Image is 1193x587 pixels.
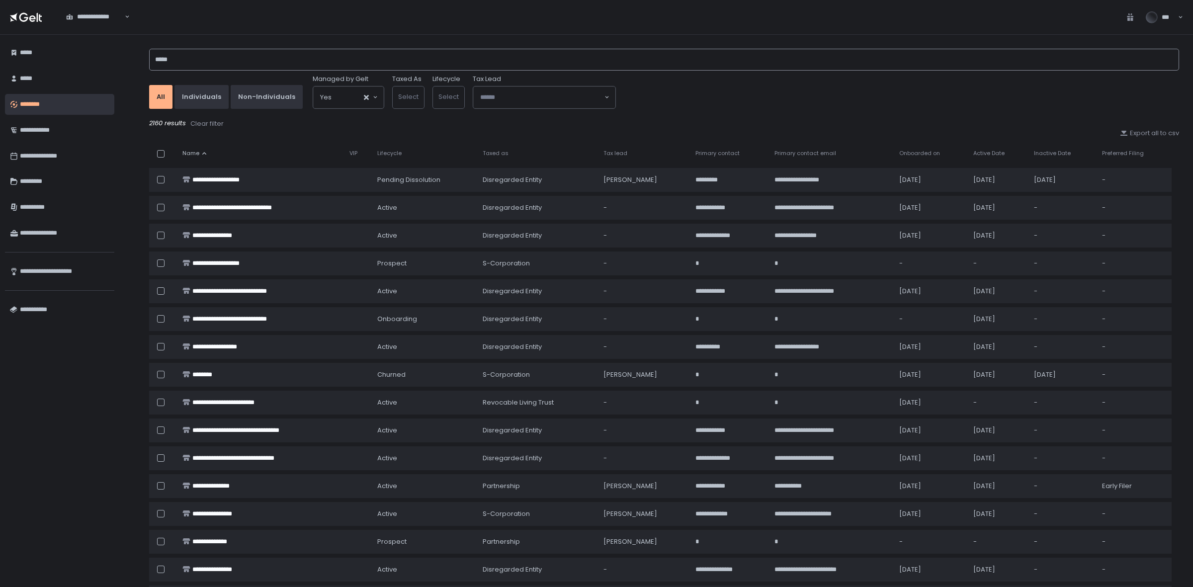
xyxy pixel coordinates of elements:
[182,92,221,101] div: Individuals
[603,150,627,157] span: Tax lead
[483,259,592,268] div: S-Corporation
[899,565,961,574] div: [DATE]
[1034,287,1091,296] div: -
[483,426,592,435] div: Disregarded Entity
[1102,175,1166,184] div: -
[1034,565,1091,574] div: -
[377,342,397,351] span: active
[1034,537,1091,546] div: -
[973,565,1022,574] div: [DATE]
[899,150,940,157] span: Onboarded on
[483,565,592,574] div: Disregarded Entity
[377,398,397,407] span: active
[1102,398,1166,407] div: -
[1034,231,1091,240] div: -
[182,150,199,157] span: Name
[973,454,1022,463] div: [DATE]
[392,75,422,84] label: Taxed As
[1034,315,1091,324] div: -
[483,315,592,324] div: Disregarded Entity
[190,119,224,128] div: Clear filter
[149,119,1179,129] div: 2160 results
[973,315,1022,324] div: [DATE]
[483,287,592,296] div: Disregarded Entity
[973,509,1022,518] div: [DATE]
[377,259,407,268] span: prospect
[899,509,961,518] div: [DATE]
[603,565,683,574] div: -
[60,6,130,27] div: Search for option
[973,150,1005,157] span: Active Date
[483,150,509,157] span: Taxed as
[973,398,1022,407] div: -
[973,370,1022,379] div: [DATE]
[157,92,165,101] div: All
[1120,129,1179,138] button: Export all to csv
[603,287,683,296] div: -
[1034,370,1091,379] div: [DATE]
[1102,537,1166,546] div: -
[377,537,407,546] span: prospect
[1034,150,1071,157] span: Inactive Date
[899,482,961,491] div: [DATE]
[438,92,459,101] span: Select
[695,150,740,157] span: Primary contact
[1034,175,1091,184] div: [DATE]
[899,342,961,351] div: [DATE]
[973,259,1022,268] div: -
[1102,203,1166,212] div: -
[377,509,397,518] span: active
[483,370,592,379] div: S-Corporation
[1102,509,1166,518] div: -
[377,150,402,157] span: Lifecycle
[377,370,406,379] span: churned
[1102,231,1166,240] div: -
[313,75,368,84] span: Managed by Gelt
[603,537,683,546] div: [PERSON_NAME]
[1034,509,1091,518] div: -
[473,75,501,84] span: Tax Lead
[377,482,397,491] span: active
[1034,454,1091,463] div: -
[899,259,961,268] div: -
[973,342,1022,351] div: [DATE]
[377,287,397,296] span: active
[973,175,1022,184] div: [DATE]
[480,92,603,102] input: Search for option
[603,370,683,379] div: [PERSON_NAME]
[483,231,592,240] div: Disregarded Entity
[973,537,1022,546] div: -
[899,315,961,324] div: -
[432,75,460,84] label: Lifecycle
[473,86,615,108] div: Search for option
[238,92,295,101] div: Non-Individuals
[899,454,961,463] div: [DATE]
[973,287,1022,296] div: [DATE]
[1034,259,1091,268] div: -
[377,203,397,212] span: active
[973,482,1022,491] div: [DATE]
[1102,315,1166,324] div: -
[899,398,961,407] div: [DATE]
[1034,398,1091,407] div: -
[973,203,1022,212] div: [DATE]
[603,175,683,184] div: [PERSON_NAME]
[1034,482,1091,491] div: -
[483,175,592,184] div: Disregarded Entity
[1034,203,1091,212] div: -
[973,231,1022,240] div: [DATE]
[377,454,397,463] span: active
[973,426,1022,435] div: [DATE]
[377,315,417,324] span: onboarding
[603,315,683,324] div: -
[1034,342,1091,351] div: -
[1102,150,1144,157] span: Preferred Filing
[1102,482,1166,491] div: Early Filer
[774,150,836,157] span: Primary contact email
[899,287,961,296] div: [DATE]
[149,85,172,109] button: All
[398,92,419,101] span: Select
[899,203,961,212] div: [DATE]
[899,537,961,546] div: -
